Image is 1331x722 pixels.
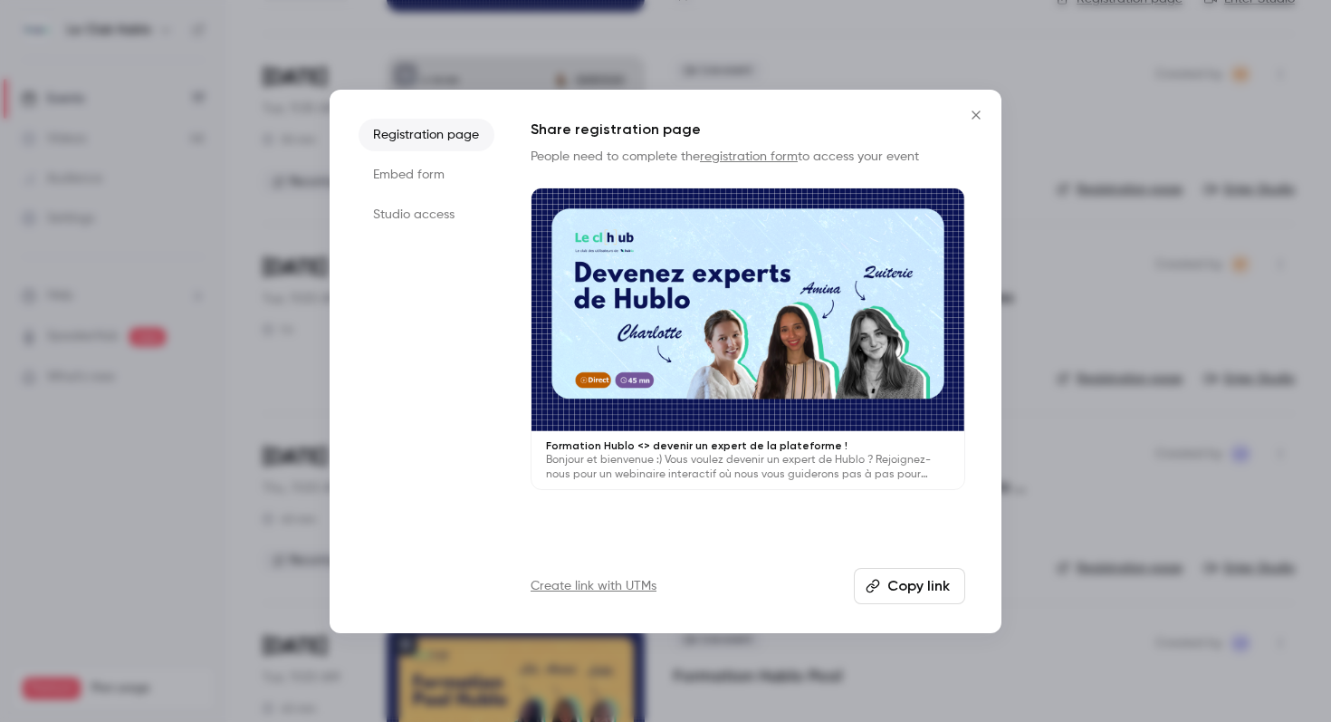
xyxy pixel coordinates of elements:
[531,188,965,491] a: Formation Hublo <> devenir un expert de la plateforme !Bonjour et bienvenue :) Vous voulez deveni...
[531,148,965,166] p: People need to complete the to access your event
[546,453,950,482] p: Bonjour et bienvenue :) Vous voulez devenir un expert de Hublo ? Rejoignez-nous pour un webinaire...
[854,568,965,604] button: Copy link
[531,119,965,140] h1: Share registration page
[359,198,494,231] li: Studio access
[359,159,494,191] li: Embed form
[546,438,950,453] p: Formation Hublo <> devenir un expert de la plateforme !
[359,119,494,151] li: Registration page
[531,577,656,595] a: Create link with UTMs
[958,97,994,133] button: Close
[700,150,798,163] a: registration form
